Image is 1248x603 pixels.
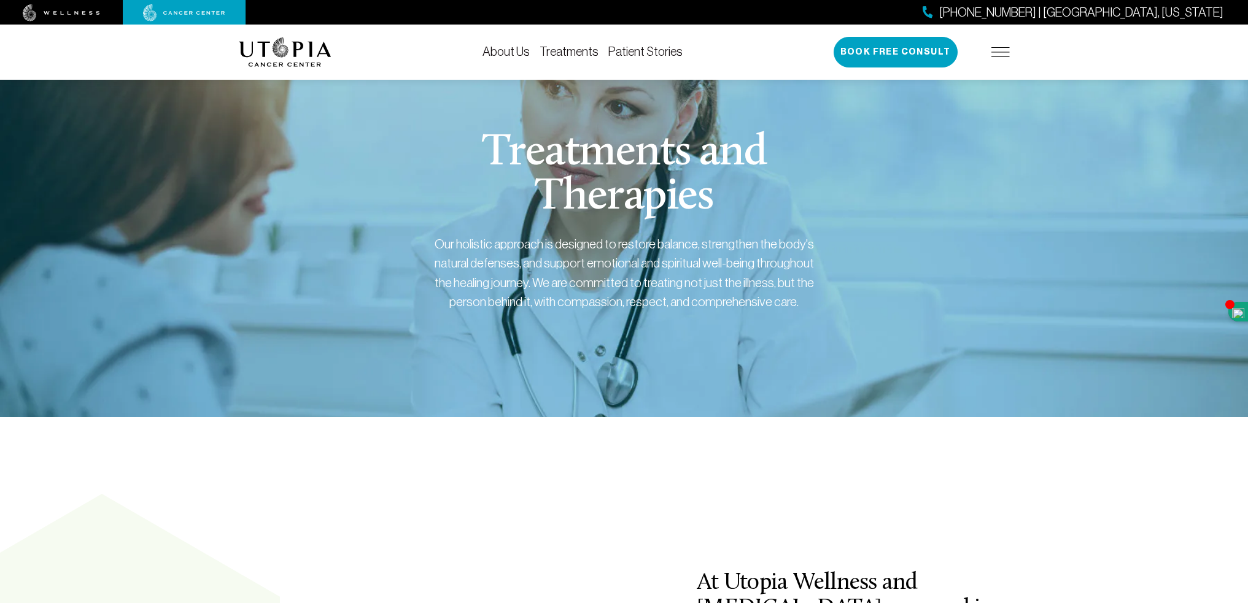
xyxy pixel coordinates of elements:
[991,47,1010,57] img: icon-hamburger
[389,131,859,220] h1: Treatments and Therapies
[939,4,1223,21] span: [PHONE_NUMBER] | [GEOGRAPHIC_DATA], [US_STATE]
[143,4,225,21] img: cancer center
[23,4,100,21] img: wellness
[540,45,599,58] a: Treatments
[434,234,815,312] div: Our holistic approach is designed to restore balance, strengthen the body's natural defenses, and...
[1015,90,1248,603] iframe: To enrich screen reader interactions, please activate Accessibility in Grammarly extension settings
[239,37,331,67] img: logo
[608,45,683,58] a: Patient Stories
[483,45,530,58] a: About Us
[923,4,1223,21] a: [PHONE_NUMBER] | [GEOGRAPHIC_DATA], [US_STATE]
[834,37,958,67] button: Book Free Consult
